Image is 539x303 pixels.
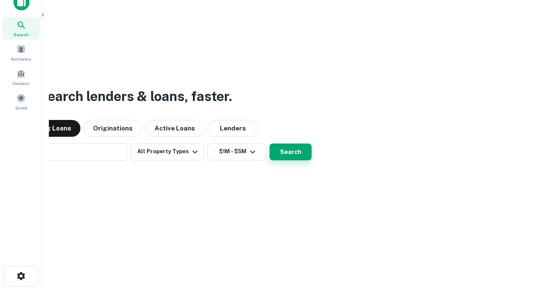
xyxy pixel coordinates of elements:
[15,104,27,111] span: Saved
[3,17,40,40] a: Search
[11,56,31,62] span: Borrowers
[269,144,312,160] button: Search
[3,41,40,64] a: Borrowers
[3,90,40,113] a: Saved
[131,144,204,160] button: All Property Types
[208,120,258,137] button: Lenders
[145,120,204,137] button: Active Loans
[207,144,266,160] button: $1M - $5M
[3,66,40,88] a: Contacts
[84,120,142,137] button: Originations
[497,209,539,249] iframe: Chat Widget
[13,80,29,87] span: Contacts
[38,86,232,106] h3: Search lenders & loans, faster.
[13,31,29,38] span: Search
